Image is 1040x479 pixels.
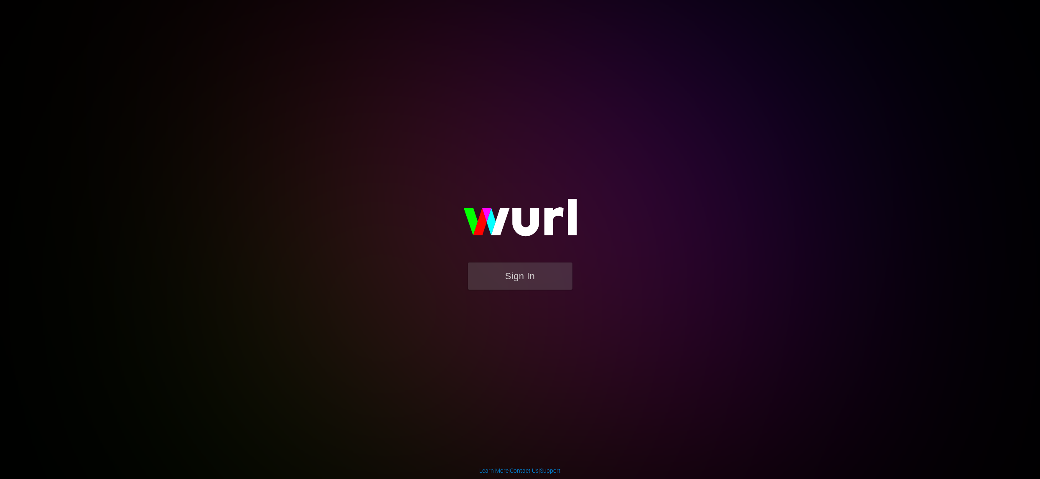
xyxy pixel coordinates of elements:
[479,467,509,474] a: Learn More
[479,466,561,475] div: | |
[510,467,539,474] a: Contact Us
[540,467,561,474] a: Support
[437,181,604,262] img: wurl-logo-on-black-223613ac3d8ba8fe6dc639794a292ebdb59501304c7dfd60c99c58986ef67473.svg
[468,262,572,290] button: Sign In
